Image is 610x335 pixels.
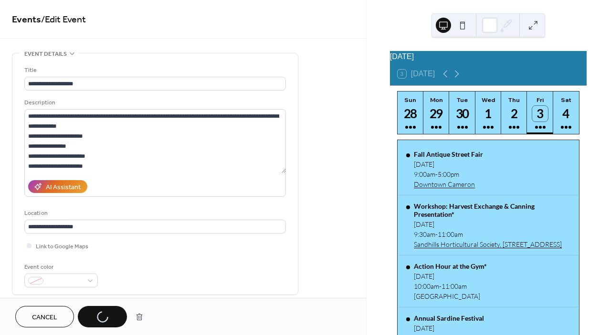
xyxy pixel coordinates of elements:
[46,183,81,193] div: AI Assistant
[506,106,522,122] div: 2
[398,91,423,134] button: Sun28
[556,96,576,103] div: Sat
[414,150,483,158] div: Fall Antique Street Fair
[438,230,463,238] span: 11:00am
[414,220,570,228] div: [DATE]
[15,306,74,327] button: Cancel
[414,160,483,168] div: [DATE]
[558,106,574,122] div: 4
[414,180,483,188] a: Downtown Cameron
[414,314,484,322] div: Annual Sardine Festival
[24,262,96,272] div: Event color
[28,180,87,193] button: AI Assistant
[442,282,467,290] span: 11:00am
[32,313,57,323] span: Cancel
[435,170,438,178] span: -
[426,96,446,103] div: Mon
[532,106,548,122] div: 3
[414,262,487,270] div: Action Hour at the Gym*
[400,96,421,103] div: Sun
[504,96,524,103] div: Thu
[12,10,41,29] a: Events
[36,242,88,252] span: Link to Google Maps
[41,10,86,29] span: / Edit Event
[414,282,439,290] span: 10:00am
[454,106,470,122] div: 30
[24,49,67,59] span: Event details
[475,91,501,134] button: Wed1
[553,91,579,134] button: Sat4
[527,91,553,134] button: Fri3
[414,230,435,238] span: 9:30am
[414,324,484,332] div: [DATE]
[429,106,444,122] div: 29
[449,91,475,134] button: Tue30
[24,208,284,218] div: Location
[478,96,498,103] div: Wed
[24,65,284,75] div: Title
[414,240,570,248] a: Sandhills Horticultural Society, [STREET_ADDRESS]
[501,91,527,134] button: Thu2
[481,106,496,122] div: 1
[414,202,570,218] div: Workshop: Harvest Exchange & Canning Presentation*
[439,282,442,290] span: -
[414,170,435,178] span: 9:00am
[414,292,487,300] div: [GEOGRAPHIC_DATA]
[423,91,449,134] button: Mon29
[390,51,587,62] div: [DATE]
[435,230,438,238] span: -
[24,98,284,108] div: Description
[403,106,419,122] div: 28
[530,96,550,103] div: Fri
[452,96,472,103] div: Tue
[414,272,487,280] div: [DATE]
[438,170,459,178] span: 5:00pm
